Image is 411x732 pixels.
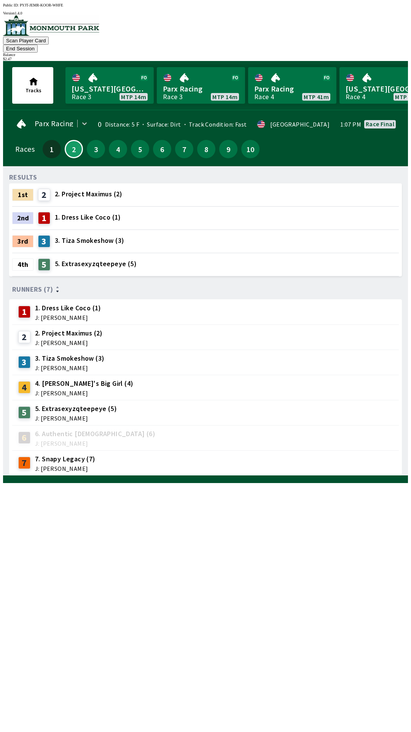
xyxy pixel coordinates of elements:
[38,258,50,271] div: 5
[199,146,213,152] span: 8
[133,146,147,152] span: 5
[18,381,30,393] div: 4
[38,189,50,201] div: 2
[35,415,117,421] span: J: [PERSON_NAME]
[366,121,394,127] div: Race final
[254,84,330,94] span: Parx Racing
[65,140,83,158] button: 2
[67,147,80,151] span: 2
[131,140,149,158] button: 5
[35,353,104,363] span: 3. Tiza Smokeshow (3)
[12,258,33,271] div: 4th
[35,454,96,464] span: 7. Snapy Legacy (7)
[55,212,121,222] span: 1. Dress Like Coco (1)
[45,146,59,152] span: 1
[243,146,258,152] span: 10
[35,328,103,338] span: 2. Project Maximus (2)
[35,340,103,346] span: J: [PERSON_NAME]
[197,140,215,158] button: 8
[9,174,37,180] div: RESULTS
[3,11,408,15] div: Version 1.4.0
[3,3,408,7] div: Public ID:
[38,212,50,224] div: 1
[35,440,155,446] span: J: [PERSON_NAME]
[3,45,38,53] button: End Session
[12,286,399,293] div: Runners (7)
[43,140,61,158] button: 1
[55,189,123,199] span: 2. Project Maximus (2)
[72,94,91,100] div: Race 3
[121,94,146,100] span: MTP 14m
[111,146,125,152] span: 4
[55,236,124,246] span: 3. Tiza Smokeshow (3)
[219,140,237,158] button: 9
[38,235,50,247] div: 3
[87,140,105,158] button: 3
[65,67,154,104] a: [US_STATE][GEOGRAPHIC_DATA]Race 3MTP 14m
[340,121,361,127] span: 1:07 PM
[89,146,103,152] span: 3
[20,3,63,7] span: PYJT-JEMR-KOOR-WHFE
[18,331,30,343] div: 2
[25,87,41,94] span: Tracks
[181,120,247,128] span: Track Condition: Fast
[12,189,33,201] div: 1st
[12,286,53,292] span: Runners (7)
[12,212,33,224] div: 2nd
[18,457,30,469] div: 7
[95,121,102,127] div: 0
[3,37,49,45] button: Scan Player Card
[3,15,99,36] img: venue logo
[18,356,30,368] div: 3
[248,67,336,104] a: Parx RacingRace 4MTP 41m
[304,94,329,100] span: MTP 41m
[18,306,30,318] div: 1
[177,146,191,152] span: 7
[221,146,236,152] span: 9
[346,94,365,100] div: Race 4
[175,140,193,158] button: 7
[3,57,408,61] div: $ 2.47
[3,53,408,57] div: Balance
[157,67,245,104] a: Parx RacingRace 3MTP 14m
[35,429,155,439] span: 6. Authentic [DEMOGRAPHIC_DATA] (6)
[139,120,181,128] span: Surface: Dirt
[35,120,73,127] span: Parx Racing
[15,146,35,152] div: Races
[18,432,30,444] div: 6
[155,146,169,152] span: 6
[105,120,139,128] span: Distance: 5 F
[35,390,133,396] span: J: [PERSON_NAME]
[35,365,104,371] span: J: [PERSON_NAME]
[12,67,53,104] button: Tracks
[55,259,137,269] span: 5. Extrasexyzqteepeye (5)
[35,404,117,414] span: 5. Extrasexyzqteepeye (5)
[72,84,148,94] span: [US_STATE][GEOGRAPHIC_DATA]
[153,140,171,158] button: 6
[163,94,183,100] div: Race 3
[35,315,101,321] span: J: [PERSON_NAME]
[35,303,101,313] span: 1. Dress Like Coco (1)
[254,94,274,100] div: Race 4
[270,121,330,127] div: [GEOGRAPHIC_DATA]
[241,140,260,158] button: 10
[35,466,96,472] span: J: [PERSON_NAME]
[12,235,33,247] div: 3rd
[18,406,30,419] div: 5
[109,140,127,158] button: 4
[35,379,133,388] span: 4. [PERSON_NAME]'s Big Girl (4)
[163,84,239,94] span: Parx Racing
[212,94,237,100] span: MTP 14m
